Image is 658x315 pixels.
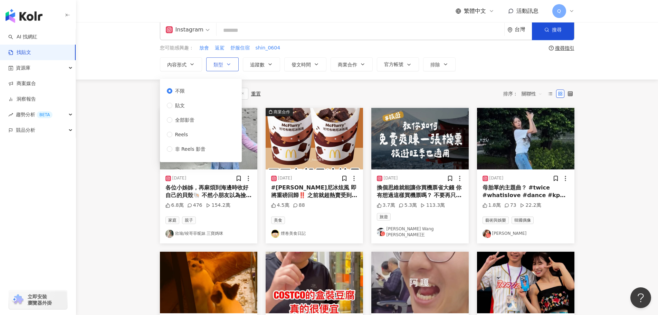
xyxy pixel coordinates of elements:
img: post-image [477,108,574,169]
span: environment [507,27,513,33]
button: 舒服住宿 [230,44,250,52]
span: 搜尋 [552,27,562,33]
span: 您可能感興趣： [160,45,194,52]
span: 資源庫 [16,60,30,76]
span: question-circle [549,46,554,50]
div: [DATE] [278,175,292,181]
div: 排序： [503,88,546,99]
div: 各位小姊姊，再麻煩到海邊時收好自己的貝殼🐚 不然小朋友以為撿到寶，吵著要帶回家收藏，媽媽真的很困擾😅 （兒子也發現被我勸退🫠） #海邊 #親子日常 #三寶媽日常 #生活趣事 #小孩眼裡的世界 #... [165,184,252,200]
a: KOL Avatar煙卷美食日記 [271,230,357,238]
span: Q [557,7,561,15]
span: shin_0604 [256,45,280,52]
button: 返駕 [214,44,225,52]
div: #[PERSON_NAME]尼冰炫風 即將重磅回歸‼️ 之前就超熱賣受到大家喜愛🍫終於又能吃到了！ 聽說目前預計9月中左右！好期待上市衝一波！ 快@你身邊的巧克力控準備衝啦😍 （實際販售時間品項... [271,184,357,200]
span: 立即安裝 瀏覽器外掛 [28,294,52,306]
span: rise [8,112,13,117]
div: 73 [504,202,516,209]
img: post-image [266,108,363,169]
button: 發文時間 [284,57,326,71]
span: 親子 [182,216,196,224]
img: KOL Avatar [483,230,491,238]
span: 旅遊 [377,213,391,221]
span: 官方帳號 [384,62,403,67]
a: KOL Avatar欣瑜/竣哥菲馜妹 三寶媽咪 [165,230,252,238]
button: 排除 [423,57,456,71]
iframe: Help Scout Beacon - Open [630,287,651,308]
span: 趨勢分析 [16,107,53,122]
div: BETA [37,111,53,118]
span: 活動訊息 [516,8,538,14]
img: post-image [371,108,469,169]
span: 內容形式 [167,62,187,67]
div: 154.2萬 [206,202,230,209]
div: 88 [293,202,305,209]
span: 非 Reels 影音 [172,145,208,153]
span: 貼文 [172,102,188,109]
button: shin_0604 [255,44,281,52]
span: 商業合作 [338,62,357,67]
button: 類型 [206,57,239,71]
div: 4.5萬 [271,202,289,209]
div: [DATE] [489,175,504,181]
button: 放會 [199,44,209,52]
span: 類型 [213,62,223,67]
img: post-image [477,252,574,313]
div: 重置 [251,91,261,96]
div: 1.8萬 [483,202,501,209]
img: KOL Avatar [377,228,385,236]
span: Reels [172,131,191,138]
button: 追蹤數 [243,57,280,71]
span: 藝術與娛樂 [483,216,509,224]
a: KOL Avatar[PERSON_NAME] [483,230,569,238]
span: 排除 [430,62,440,67]
img: KOL Avatar [165,230,174,238]
a: 洞察報告 [8,96,36,103]
div: [DATE] [384,175,398,181]
div: 台灣 [515,27,532,33]
div: 22.2萬 [520,202,541,209]
img: KOL Avatar [271,230,279,238]
div: [DATE] [172,175,187,181]
a: 商案媒合 [8,80,36,87]
div: 5.3萬 [399,202,417,209]
button: 搜尋 [532,19,574,40]
button: 官方帳號 [377,57,419,71]
span: 放會 [199,45,209,52]
span: 不限 [172,87,188,95]
img: logo [6,9,42,23]
div: 商業合作 [274,109,290,115]
span: 競品分析 [16,122,35,138]
div: 3.7萬 [377,202,395,209]
div: 母胎單的主題曲？ #twice #whatislove #dance #kpop #cover #[DATE] [483,184,569,200]
img: post-image [371,252,469,313]
div: 6.8萬 [165,202,184,209]
span: 關聯性 [522,88,542,99]
span: 追蹤數 [250,62,265,67]
div: 113.3萬 [420,202,445,209]
a: searchAI 找網紅 [8,34,37,40]
span: 發文時間 [292,62,311,67]
span: 韓國偶像 [512,216,534,224]
img: chrome extension [11,294,25,305]
span: 家庭 [165,216,179,224]
div: 476 [187,202,202,209]
div: Instagram [166,24,203,35]
img: post-image [160,252,257,313]
span: 全部影音 [172,116,197,124]
a: KOL Avatar[PERSON_NAME] Wang [PERSON_NAME]王 [377,226,463,238]
span: 繁體中文 [464,7,486,15]
span: 美食 [271,216,285,224]
div: post-image商業合作 [266,108,363,169]
a: 找貼文 [8,49,31,56]
img: post-image [266,252,363,313]
button: 內容形式 [160,57,202,71]
a: chrome extension立即安裝 瀏覽器外掛 [9,290,67,309]
button: 商業合作 [331,57,373,71]
div: 換個思維就能讓你買機票省大錢 你有想過這樣買機票嗎？ 不要再只買台灣出發的來回票！ 只要你搞懂這新玩法 同樣價格，我可以買到兩次來回機票還有找！ 秘訣就是 反向票 台北到東京為例 以正常邏輯就是... [377,184,463,200]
